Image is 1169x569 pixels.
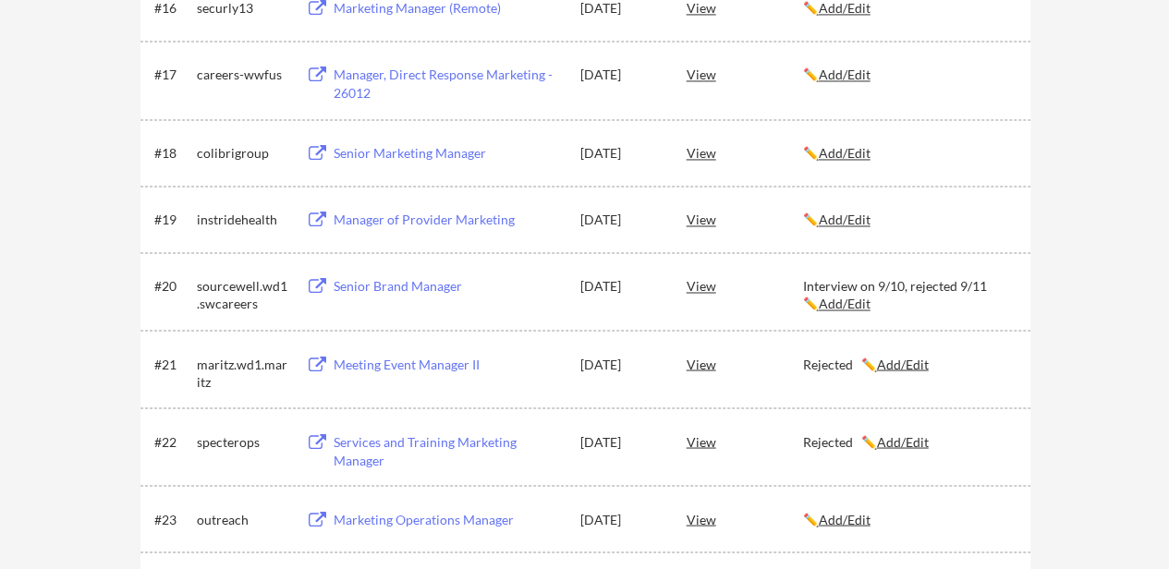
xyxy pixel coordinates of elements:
div: View [687,502,803,535]
div: ✏️ [803,144,1014,163]
div: specterops [197,432,289,451]
div: Rejected ✏️ [803,432,1014,451]
div: Manager, Direct Response Marketing - 26012 [334,66,563,102]
div: [DATE] [580,355,662,373]
div: #17 [154,66,190,84]
div: Manager of Provider Marketing [334,211,563,229]
div: View [687,424,803,457]
u: Add/Edit [819,511,871,527]
div: [DATE] [580,66,662,84]
div: [DATE] [580,277,662,296]
div: ✏️ [803,510,1014,528]
div: #23 [154,510,190,528]
div: Meeting Event Manager II [334,355,563,373]
div: #22 [154,432,190,451]
div: #18 [154,144,190,163]
div: View [687,57,803,91]
div: View [687,346,803,380]
div: Senior Brand Manager [334,277,563,296]
div: colibrigroup [197,144,289,163]
div: #19 [154,211,190,229]
div: [DATE] [580,144,662,163]
div: View [687,269,803,302]
u: Add/Edit [819,296,871,311]
u: Add/Edit [877,433,929,449]
div: [DATE] [580,432,662,451]
u: Add/Edit [877,356,929,371]
div: [DATE] [580,510,662,528]
div: [DATE] [580,211,662,229]
div: careers-wwfus [197,66,289,84]
div: Rejected ✏️ [803,355,1014,373]
div: sourcewell.wd1.swcareers [197,277,289,313]
div: instridehealth [197,211,289,229]
u: Add/Edit [819,212,871,227]
u: Add/Edit [819,145,871,161]
div: ✏️ [803,66,1014,84]
div: Services and Training Marketing Manager [334,432,563,468]
div: #20 [154,277,190,296]
div: Interview on 9/10, rejected 9/11 ✏️ [803,277,1014,313]
div: #21 [154,355,190,373]
div: maritz.wd1.maritz [197,355,289,391]
div: Senior Marketing Manager [334,144,563,163]
div: View [687,202,803,236]
u: Add/Edit [819,67,871,82]
div: outreach [197,510,289,528]
div: ✏️ [803,211,1014,229]
div: Marketing Operations Manager [334,510,563,528]
div: View [687,136,803,169]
